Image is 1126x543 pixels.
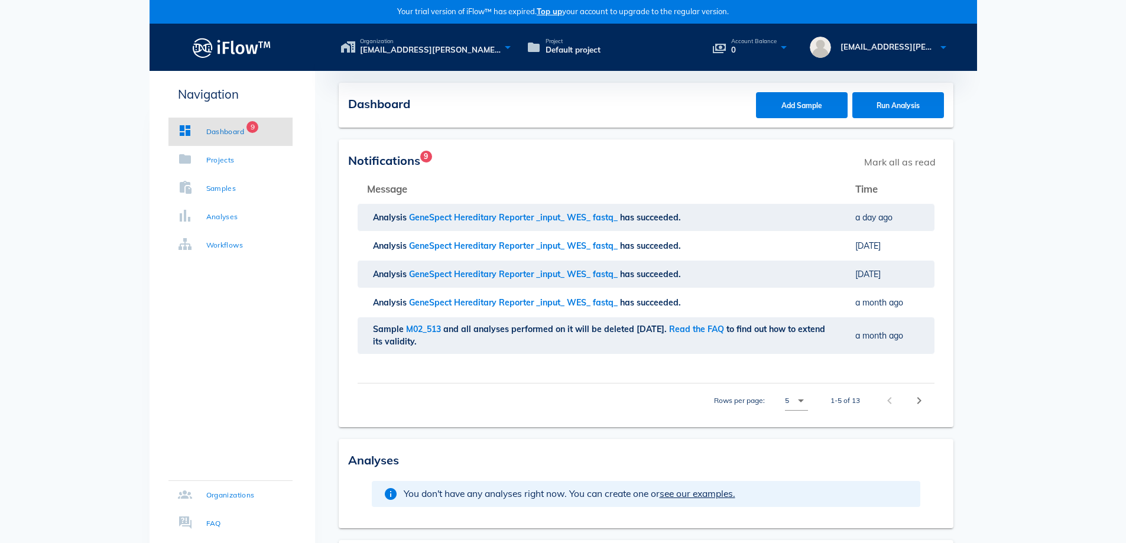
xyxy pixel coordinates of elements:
a: Logo [150,34,315,61]
div: 5 [785,395,789,406]
span: Message [367,183,407,195]
a: Read the FAQ [669,324,724,334]
span: GeneSpect Hereditary Reporter _input_ WES_ fastq_ [409,240,620,251]
span: GeneSpect Hereditary Reporter _input_ WES_ fastq_ [409,269,620,279]
span: Analyses [348,453,399,467]
span: Project [546,38,601,44]
button: Next page [908,390,930,411]
span: GeneSpect Hereditary Reporter _input_ WES_ fastq_ [409,212,620,223]
span: Analysis [373,240,409,251]
span: Top up [537,6,562,16]
span: Add Sample [767,101,836,110]
i: chevron_right [912,394,926,408]
th: Message [358,175,846,203]
div: Workflows [206,239,244,251]
button: Add Sample [756,92,848,118]
span: [EMAIL_ADDRESS][PERSON_NAME][DOMAIN_NAME] [841,42,1044,51]
span: Account Balance [731,38,777,44]
span: [DATE] [855,269,881,279]
p: Navigation [168,85,293,103]
span: Analysis [373,269,409,279]
div: Samples [206,183,236,194]
div: Projects [206,154,235,166]
span: Notifications [348,153,420,168]
span: Your trial version of iFlow™ has expired. [397,6,729,18]
div: FAQ [206,518,221,529]
span: Sample [373,324,406,334]
div: 1-5 of 13 [830,395,860,406]
span: [DATE] [855,240,881,251]
div: Organizations [206,489,255,501]
th: Time: Not sorted. Activate to sort ascending. [846,175,934,203]
span: a month ago [855,297,903,308]
span: 0 [731,44,777,56]
span: has succeeded. [620,212,683,223]
span: and all analyses performed on it will be deleted [DATE]. [443,324,669,334]
button: Run Analysis [852,92,944,118]
span: Organization [360,38,501,44]
span: Badge [420,151,432,162]
div: Analyses [206,211,238,223]
i: arrow_drop_down [794,394,808,408]
span: Analysis [373,212,409,223]
span: Default project [546,44,601,56]
span: a month ago [855,330,903,341]
img: avatar.16069ca8.svg [810,37,831,58]
span: Analysis [373,297,409,308]
span: M02_513 [406,324,443,334]
div: Rows per page: [714,383,808,418]
span: a day ago [855,212,893,223]
span: Badge [246,121,258,133]
span: has succeeded. [620,269,683,279]
span: Time [855,183,878,195]
span: Run Analysis [864,101,932,110]
span: Mark all as read [858,149,942,175]
span: You don't have any analyses right now. You can create one or [404,487,735,499]
span: your account to upgrade to the regular version. [537,6,729,16]
span: [EMAIL_ADDRESS][PERSON_NAME][DOMAIN_NAME]'s organization [360,44,501,56]
div: Dashboard [206,126,245,138]
span: Dashboard [348,96,410,111]
div: 5Rows per page: [785,391,808,410]
span: see our examples. [660,487,735,499]
span: has succeeded. [620,240,683,251]
span: GeneSpect Hereditary Reporter _input_ WES_ fastq_ [409,297,620,308]
span: has succeeded. [620,297,683,308]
